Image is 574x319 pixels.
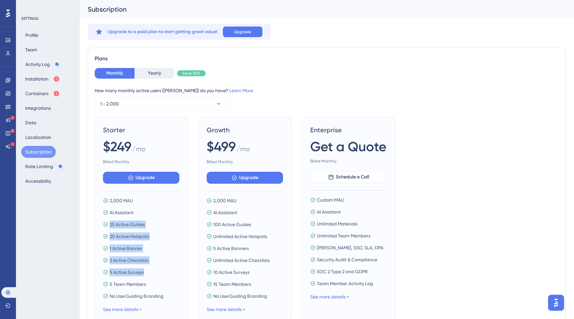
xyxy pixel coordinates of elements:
[207,137,236,156] span: $499
[132,144,145,157] span: / mo
[21,117,40,129] button: Data
[21,131,55,143] button: Localization
[207,159,283,164] span: Billed Monthly
[213,197,237,205] span: 2,000 MAU
[21,146,56,158] button: Subscription
[108,28,218,36] span: Upgrade to a paid plan to start getting great value!
[95,68,135,79] button: Monthly
[21,88,64,99] button: Containers
[317,280,373,287] span: Team Member Activity Log
[207,125,283,135] span: Growth
[110,268,144,276] span: 5 Active Surveys
[239,174,258,182] span: Upgrade
[110,232,149,240] span: 20 Active Hotspots
[103,172,179,184] button: Upgrade
[21,29,42,41] button: Profile
[182,71,200,76] span: Save 30%
[103,307,142,312] a: See more details >
[336,173,369,181] span: Schedule a Call
[95,97,228,110] button: 1 - 2,000
[207,307,245,312] a: See more details >
[213,256,270,264] span: Unlimited Active Checklists
[95,55,559,63] div: Plans
[136,174,155,182] span: Upgrade
[213,280,251,288] span: 15 Team Members
[110,197,133,205] span: 2,000 MAU
[213,268,249,276] span: 10 Active Surveys
[21,73,64,85] button: Installation
[229,88,253,93] a: Learn More
[21,102,55,114] button: Integrations
[110,280,146,288] span: 5 Team Members
[95,87,559,95] div: How many monthly active users ([PERSON_NAME]) do you have?
[110,209,134,217] span: AI Assistant
[317,220,357,228] span: Unlimited Materials
[223,27,262,37] button: Upgrade
[21,160,67,172] button: Rate Limiting
[310,159,387,164] span: Billed Monthly
[103,137,132,156] span: $249
[21,16,75,21] div: SETTINGS
[213,209,237,217] span: AI Assistant
[237,144,250,157] span: / mo
[310,171,387,183] button: Schedule a Call
[21,175,55,187] button: Accessibility
[317,244,383,252] span: [PERSON_NAME], SSO, SLA, DPA
[110,292,163,300] span: No UserGuiding Branding
[213,221,251,228] span: 100 Active Guides
[317,256,377,264] span: Security Audit & Compliance
[234,29,251,34] span: Upgrade
[110,256,148,264] span: 2 Active Checklists
[207,172,283,184] button: Upgrade
[310,125,387,135] span: Enterprise
[310,294,349,299] a: See more details >
[213,244,249,252] span: 5 Active Banners
[21,44,41,56] button: Team
[317,268,368,276] span: SOC 2 Type 2 and GDPR
[310,137,386,156] span: Get a Quote
[88,5,549,14] div: Subscription
[110,244,142,252] span: 1 Active Banner
[213,232,267,240] span: Unlimited Active Hotspots
[110,221,145,228] span: 25 Active Guides
[317,208,341,216] span: AI Assistant
[546,293,566,313] iframe: UserGuiding AI Assistant Launcher
[317,196,344,204] span: Custom MAU
[135,68,174,79] button: Yearly
[317,232,370,240] span: Unlimited Team Members
[100,100,119,108] span: 1 - 2,000
[103,159,179,164] span: Billed Monthly
[21,58,64,70] button: Activity Log
[103,125,179,135] span: Starter
[213,292,267,300] span: No UserGuiding Branding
